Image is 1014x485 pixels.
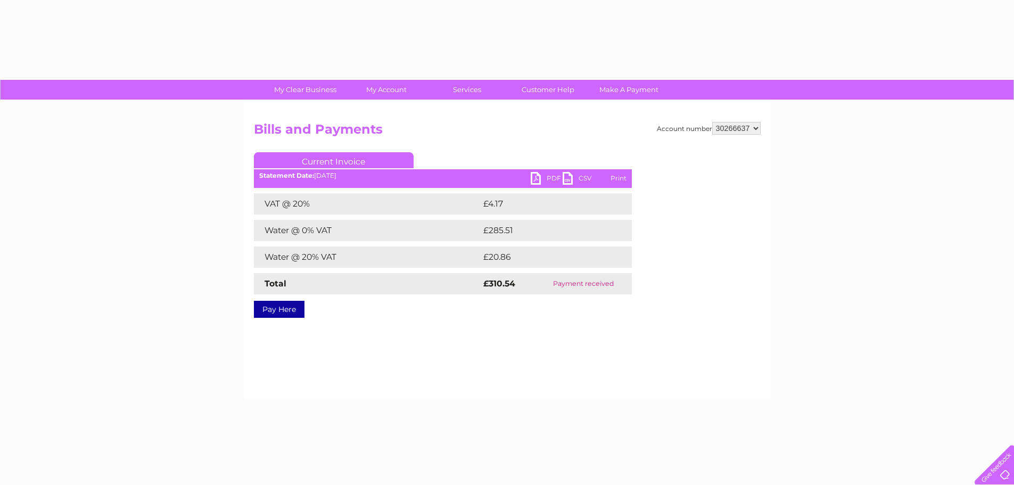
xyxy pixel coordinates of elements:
td: Payment received [535,273,632,294]
a: PDF [531,172,563,187]
a: My Account [342,80,430,100]
a: Make A Payment [585,80,673,100]
a: Current Invoice [254,152,414,168]
a: Pay Here [254,301,304,318]
td: VAT @ 20% [254,193,481,215]
td: £285.51 [481,220,612,241]
strong: £310.54 [483,278,515,289]
a: Services [423,80,511,100]
h2: Bills and Payments [254,122,761,142]
div: Account number [657,122,761,135]
td: £20.86 [481,246,611,268]
td: Water @ 20% VAT [254,246,481,268]
div: [DATE] [254,172,632,179]
td: £4.17 [481,193,605,215]
a: Print [595,172,626,187]
a: CSV [563,172,595,187]
b: Statement Date: [259,171,314,179]
strong: Total [265,278,286,289]
td: Water @ 0% VAT [254,220,481,241]
a: Customer Help [504,80,592,100]
a: My Clear Business [261,80,349,100]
